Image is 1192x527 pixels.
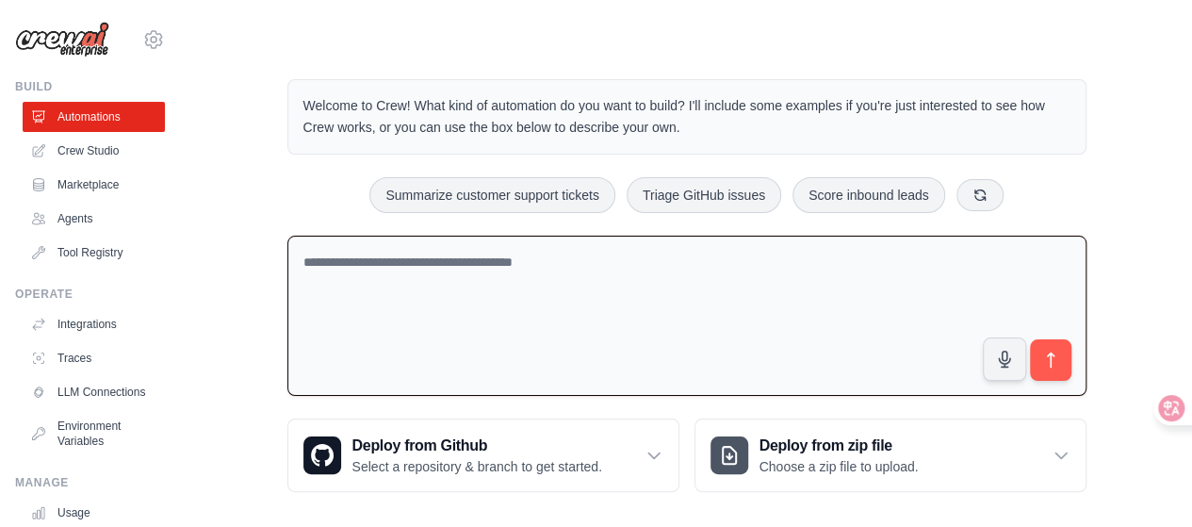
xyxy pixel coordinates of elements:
a: LLM Connections [23,377,165,407]
button: Score inbound leads [792,177,945,213]
a: Agents [23,204,165,234]
button: Triage GitHub issues [627,177,781,213]
a: Automations [23,102,165,132]
p: Select a repository & branch to get started. [352,457,602,476]
img: Logo [15,22,109,58]
div: Manage [15,475,165,490]
div: Operate [15,287,165,302]
h3: Deploy from zip file [759,435,919,457]
p: Choose a zip file to upload. [759,457,919,476]
div: 聊天小工具 [1098,436,1192,527]
a: Marketplace [23,170,165,200]
button: Summarize customer support tickets [369,177,614,213]
div: Build [15,79,165,94]
a: Traces [23,343,165,373]
h3: Deploy from Github [352,435,602,457]
a: Tool Registry [23,238,165,268]
a: Integrations [23,309,165,339]
a: Environment Variables [23,411,165,456]
a: Crew Studio [23,136,165,166]
p: Welcome to Crew! What kind of automation do you want to build? I'll include some examples if you'... [303,95,1070,139]
iframe: Chat Widget [1098,436,1192,527]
